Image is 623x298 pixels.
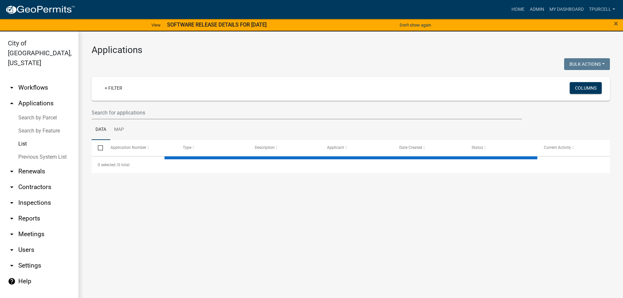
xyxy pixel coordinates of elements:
span: Applicant [327,145,344,150]
span: Application Number [111,145,146,150]
datatable-header-cell: Status [465,140,538,156]
div: 0 total [92,157,610,173]
a: Admin [527,3,547,16]
datatable-header-cell: Description [249,140,321,156]
a: Tpurcell [586,3,618,16]
i: arrow_drop_down [8,167,16,175]
button: Bulk Actions [564,58,610,70]
i: arrow_drop_down [8,183,16,191]
datatable-header-cell: Applicant [321,140,393,156]
i: arrow_drop_down [8,230,16,238]
span: Type [183,145,191,150]
i: arrow_drop_down [8,199,16,207]
a: + Filter [99,82,128,94]
i: arrow_drop_down [8,262,16,270]
button: Columns [570,82,602,94]
strong: SOFTWARE RELEASE DETAILS FOR [DATE] [167,22,267,28]
span: Description [255,145,275,150]
span: × [614,19,618,28]
a: Map [110,119,128,140]
span: 0 selected / [98,163,118,167]
datatable-header-cell: Select [92,140,104,156]
span: Date Created [399,145,422,150]
i: arrow_drop_up [8,99,16,107]
span: Status [472,145,483,150]
h3: Applications [92,44,610,56]
button: Don't show again [397,20,434,30]
a: View [149,20,163,30]
i: help [8,277,16,285]
i: arrow_drop_down [8,246,16,254]
datatable-header-cell: Current Activity [538,140,610,156]
datatable-header-cell: Date Created [393,140,465,156]
datatable-header-cell: Application Number [104,140,176,156]
a: Home [509,3,527,16]
i: arrow_drop_down [8,215,16,222]
a: My Dashboard [547,3,586,16]
i: arrow_drop_down [8,84,16,92]
input: Search for applications [92,106,522,119]
span: Current Activity [544,145,571,150]
a: Data [92,119,110,140]
datatable-header-cell: Type [176,140,249,156]
button: Close [614,20,618,27]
